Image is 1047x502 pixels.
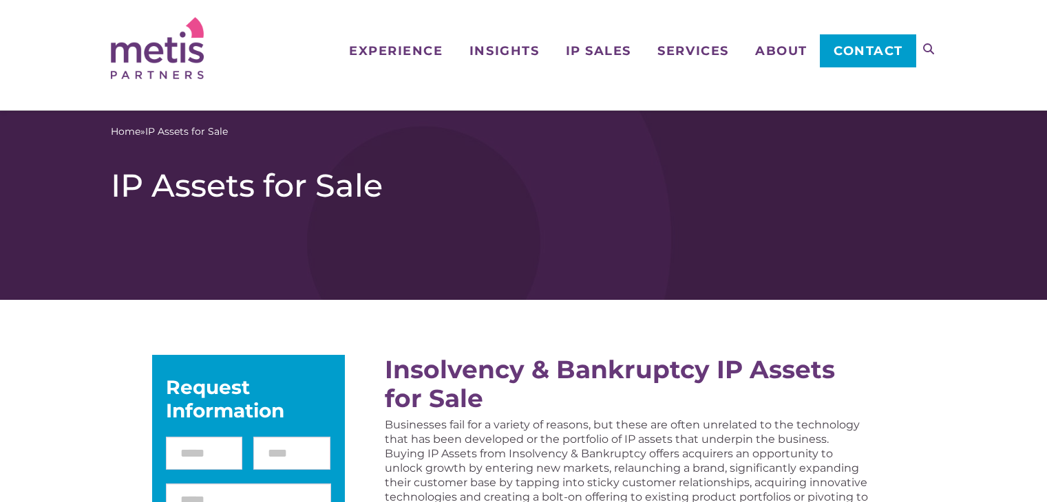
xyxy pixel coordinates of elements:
span: IP Sales [566,45,631,57]
span: Services [657,45,728,57]
span: Contact [834,45,903,57]
span: » [111,124,228,139]
img: Metis Partners [111,17,204,79]
h1: IP Assets for Sale [111,166,937,205]
a: Contact [820,34,916,67]
a: Home [111,124,140,139]
span: Experience [349,45,443,57]
span: About [755,45,807,57]
span: Insights [469,45,539,57]
div: Request Information [166,375,331,422]
a: Insolvency & Bankruptcy IP Assets for Sale [385,354,835,413]
span: IP Assets for Sale [145,124,228,139]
